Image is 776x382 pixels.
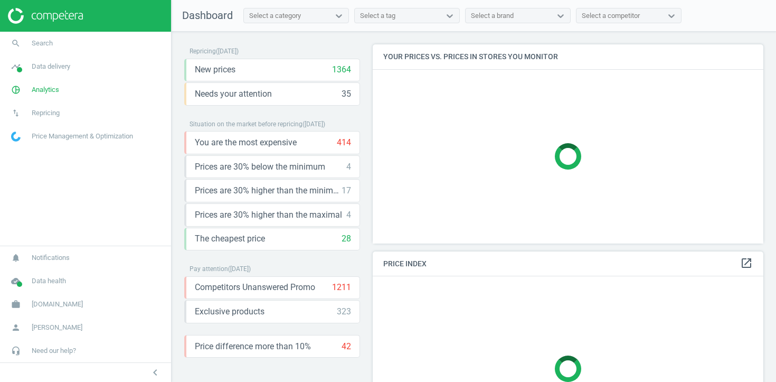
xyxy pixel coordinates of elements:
[228,265,251,273] span: ( [DATE] )
[6,318,26,338] i: person
[190,48,216,55] span: Repricing
[342,341,351,352] div: 42
[195,88,272,100] span: Needs your attention
[32,85,59,95] span: Analytics
[195,209,342,221] span: Prices are 30% higher than the maximal
[32,323,82,332] span: [PERSON_NAME]
[373,251,763,276] h4: Price Index
[32,108,60,118] span: Repricing
[740,257,753,271] a: open_in_new
[32,253,70,263] span: Notifications
[6,294,26,314] i: work
[471,11,514,21] div: Select a brand
[346,209,351,221] div: 4
[11,132,21,142] img: wGWNvw8QSZomAAAAABJRU5ErkJggg==
[195,137,297,148] span: You are the most expensive
[195,233,265,245] span: The cheapest price
[337,306,351,318] div: 323
[32,132,133,141] span: Price Management & Optimization
[149,366,162,379] i: chevron_left
[582,11,640,21] div: Select a competitor
[373,44,763,69] h4: Your prices vs. prices in stores you monitor
[249,11,301,21] div: Select a category
[332,64,351,76] div: 1364
[342,88,351,100] div: 35
[6,248,26,268] i: notifications
[216,48,239,55] span: ( [DATE] )
[346,161,351,173] div: 4
[195,282,315,293] span: Competitors Unanswered Promo
[32,62,70,71] span: Data delivery
[182,9,233,22] span: Dashboard
[342,233,351,245] div: 28
[8,8,83,24] img: ajHJNr6hYgQAAAAASUVORK5CYII=
[342,185,351,197] div: 17
[195,306,264,318] span: Exclusive products
[360,11,395,21] div: Select a tag
[32,39,53,48] span: Search
[195,341,311,352] span: Price difference more than 10%
[195,64,235,76] span: New prices
[195,185,342,197] span: Prices are 30% higher than the minimum
[142,366,168,379] button: chevron_left
[190,120,302,128] span: Situation on the market before repricing
[6,103,26,123] i: swap_vert
[6,341,26,361] i: headset_mic
[195,161,325,173] span: Prices are 30% below the minimum
[6,271,26,291] i: cloud_done
[190,265,228,273] span: Pay attention
[6,80,26,100] i: pie_chart_outlined
[32,346,76,356] span: Need our help?
[32,276,66,286] span: Data health
[740,257,753,269] i: open_in_new
[302,120,325,128] span: ( [DATE] )
[6,57,26,77] i: timeline
[6,33,26,53] i: search
[332,282,351,293] div: 1211
[32,300,83,309] span: [DOMAIN_NAME]
[337,137,351,148] div: 414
